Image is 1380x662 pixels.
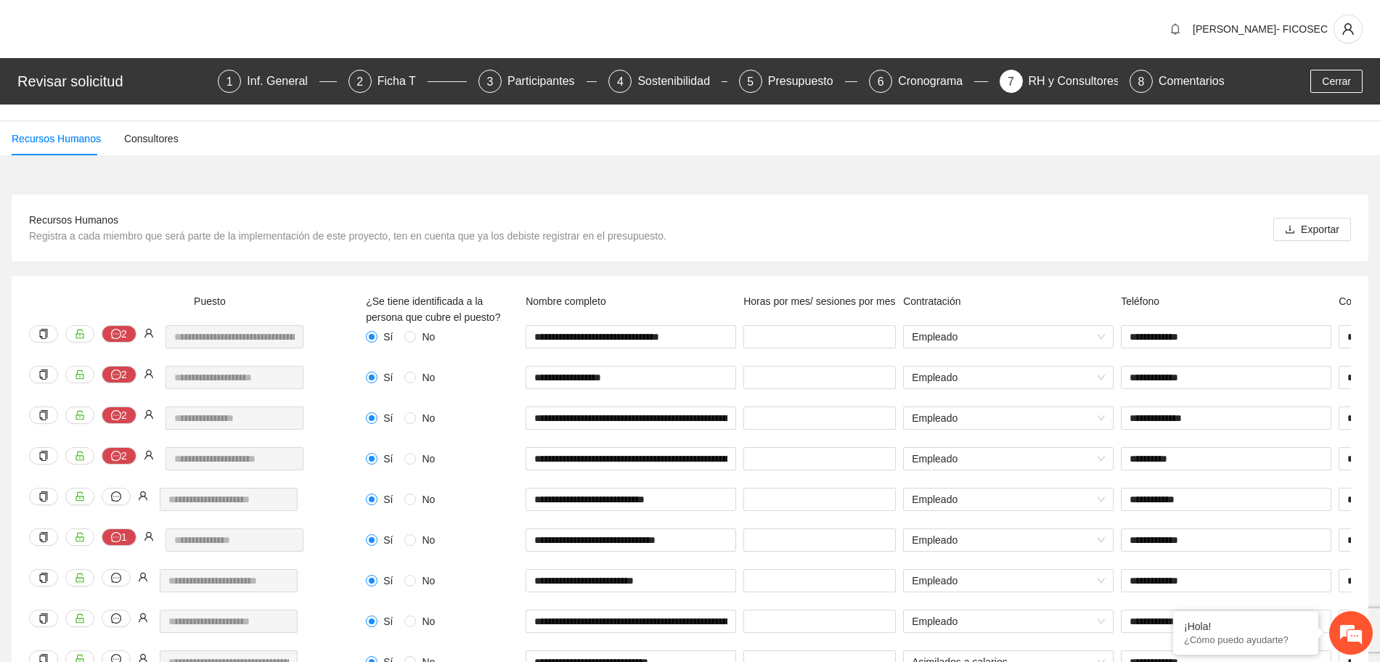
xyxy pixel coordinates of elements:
span: Estamos en línea. [84,194,200,340]
button: copy [29,528,58,546]
button: unlock [65,366,94,383]
button: unlock [65,447,94,465]
span: Teléfono [1121,295,1159,307]
span: Empleado [912,367,1105,388]
span: Puesto [194,295,226,307]
span: Empleado [912,529,1105,551]
div: 8Comentarios [1130,70,1225,93]
span: user [138,491,148,501]
span: unlock [75,613,85,624]
span: user [144,328,154,338]
span: Sí [377,613,399,629]
span: user [144,369,154,379]
span: message [111,369,121,381]
span: 4 [617,75,624,88]
span: 2 [356,75,363,88]
button: message2 [102,366,136,383]
span: ¿Se tiene identificada a la persona que cubre el puesto? [366,295,500,323]
div: 4Sostenibilidad [608,70,727,93]
span: Nombre completo [526,295,606,307]
div: Consultores [124,131,179,147]
div: Sostenibilidad [637,70,722,93]
span: 3 [487,75,494,88]
span: Sí [377,532,399,548]
span: Sí [377,369,399,385]
button: unlock [65,610,94,627]
button: copy [29,610,58,627]
button: copy [29,406,58,424]
div: 7RH y Consultores [1000,70,1118,93]
span: No [416,329,441,345]
span: 6 [878,75,884,88]
div: Chatee con nosotros ahora [75,74,244,93]
div: 6Cronograma [869,70,987,93]
button: copy [29,325,58,343]
button: unlock [65,406,94,424]
button: unlock [65,528,94,546]
button: unlock [65,488,94,505]
div: 2Ficha T [348,70,467,93]
span: message [111,532,121,544]
span: Recursos Humanos [29,214,118,226]
button: unlock [65,569,94,587]
span: download [1285,224,1295,236]
span: No [416,491,441,507]
span: user [144,409,154,420]
span: Sí [377,451,399,467]
span: message [111,451,121,462]
span: unlock [75,451,85,461]
span: copy [38,532,49,542]
span: Empleado [912,570,1105,592]
span: unlock [75,410,85,420]
span: unlock [75,532,85,542]
span: Sí [377,491,399,507]
div: Minimizar ventana de chat en vivo [238,7,273,42]
div: Participantes [507,70,587,93]
span: message [111,613,121,624]
div: Cronograma [898,70,974,93]
span: copy [38,573,49,583]
span: Contratación [903,295,960,307]
span: unlock [75,369,85,380]
span: 1 [226,75,233,88]
span: bell [1164,23,1186,35]
span: copy [38,329,49,339]
button: copy [29,447,58,465]
span: unlock [75,573,85,583]
span: Sí [377,410,399,426]
span: Empleado [912,489,1105,510]
span: [PERSON_NAME]- FICOSEC [1193,23,1328,35]
span: user [1334,23,1362,36]
span: copy [38,451,49,461]
button: copy [29,569,58,587]
span: No [416,451,441,467]
button: message2 [102,325,136,343]
span: 5 [747,75,754,88]
span: copy [38,369,49,380]
div: 3Participantes [478,70,597,93]
span: No [416,573,441,589]
span: message [111,573,121,583]
button: message2 [102,406,136,424]
span: Registra a cada miembro que será parte de la implementación de este proyecto, ten en cuenta que y... [29,230,666,242]
span: user [144,531,154,542]
div: Presupuesto [768,70,845,93]
p: ¿Cómo puedo ayudarte? [1184,634,1307,645]
div: RH y Consultores [1029,70,1131,93]
textarea: Escriba su mensaje y pulse “Intro” [7,396,277,447]
button: message [102,610,131,627]
span: message [111,329,121,340]
button: bell [1164,17,1187,41]
span: Empleado [912,448,1105,470]
div: Inf. General [247,70,319,93]
span: user [138,572,148,582]
span: unlock [75,491,85,502]
button: user [1334,15,1363,44]
span: 8 [1138,75,1144,88]
div: 1Inf. General [218,70,336,93]
span: message [111,410,121,422]
button: message1 [102,528,136,546]
span: user [144,450,154,460]
span: copy [38,613,49,624]
span: user [138,613,148,623]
